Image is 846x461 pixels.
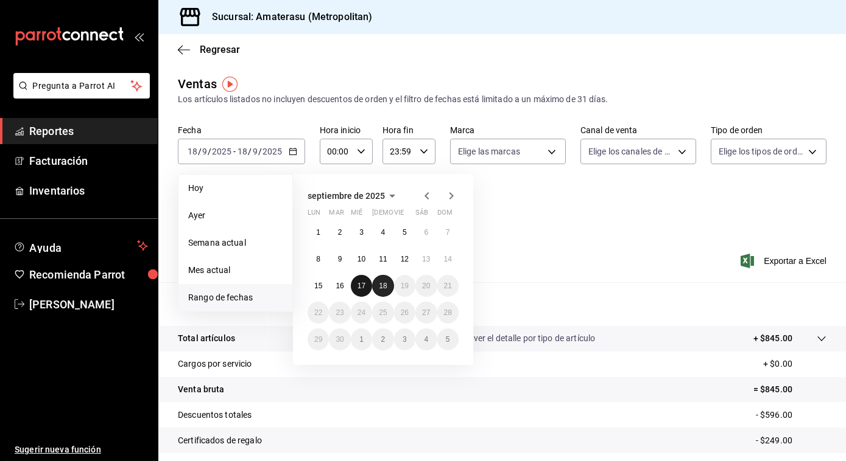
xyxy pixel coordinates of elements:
[308,191,385,201] span: septiembre de 2025
[580,127,696,135] label: Canal de venta
[178,434,262,447] p: Certificados de regalo
[237,147,248,156] input: --
[394,221,415,243] button: 5 de septiembre de 2025
[719,145,804,158] span: Elige los tipos de orden
[444,255,452,263] abbr: 14 de septiembre de 2025
[401,308,409,317] abbr: 26 de septiembre de 2025
[358,282,365,290] abbr: 17 de septiembre de 2025
[415,328,437,350] button: 4 de octubre de 2025
[198,147,202,156] span: /
[316,255,320,263] abbr: 8 de septiembre de 2025
[403,228,407,237] abbr: 5 de septiembre de 2025
[351,302,372,324] button: 24 de septiembre de 2025
[308,221,329,243] button: 1 de septiembre de 2025
[415,221,437,243] button: 6 de septiembre de 2025
[222,77,238,92] button: Tooltip marker
[422,308,430,317] abbr: 27 de septiembre de 2025
[29,153,148,169] span: Facturación
[329,328,350,350] button: 30 de septiembre de 2025
[134,32,144,41] button: open_drawer_menu
[336,308,344,317] abbr: 23 de septiembre de 2025
[178,332,235,345] p: Total artículos
[756,409,827,421] p: - $596.00
[211,147,232,156] input: ----
[308,275,329,297] button: 15 de septiembre de 2025
[336,335,344,344] abbr: 30 de septiembre de 2025
[29,266,148,283] span: Recomienda Parrot
[329,209,344,221] abbr: martes
[320,127,373,135] label: Hora inicio
[188,182,283,195] span: Hoy
[372,302,393,324] button: 25 de septiembre de 2025
[178,358,252,370] p: Cargos por servicio
[33,80,131,92] span: Pregunta a Parrot AI
[743,254,827,268] span: Exportar a Excel
[187,147,198,156] input: --
[338,255,342,263] abbr: 9 de septiembre de 2025
[188,264,283,277] span: Mes actual
[178,75,217,93] div: Ventas
[401,255,409,263] abbr: 12 de septiembre de 2025
[202,147,208,156] input: --
[258,147,262,156] span: /
[329,302,350,324] button: 23 de septiembre de 2025
[188,237,283,249] span: Semana actual
[188,209,283,222] span: Ayer
[753,383,827,396] p: = $845.00
[351,275,372,297] button: 17 de septiembre de 2025
[252,147,258,156] input: --
[415,275,437,297] button: 20 de septiembre de 2025
[29,296,148,313] span: [PERSON_NAME]
[188,291,283,304] span: Rango de fechas
[446,228,450,237] abbr: 7 de septiembre de 2025
[381,228,386,237] abbr: 4 de septiembre de 2025
[178,93,827,106] div: Los artículos listados no incluyen descuentos de orden y el filtro de fechas está limitado a un m...
[437,248,459,270] button: 14 de septiembre de 2025
[13,73,150,99] button: Pregunta a Parrot AI
[458,145,520,158] span: Elige las marcas
[200,44,240,55] span: Regresar
[588,145,674,158] span: Elige los canales de venta
[450,127,566,135] label: Marca
[382,127,435,135] label: Hora fin
[359,335,364,344] abbr: 1 de octubre de 2025
[415,302,437,324] button: 27 de septiembre de 2025
[308,209,320,221] abbr: lunes
[401,282,409,290] abbr: 19 de septiembre de 2025
[446,335,450,344] abbr: 5 de octubre de 2025
[422,282,430,290] abbr: 20 de septiembre de 2025
[308,248,329,270] button: 8 de septiembre de 2025
[314,282,322,290] abbr: 15 de septiembre de 2025
[394,275,415,297] button: 19 de septiembre de 2025
[178,127,305,135] label: Fecha
[372,221,393,243] button: 4 de septiembre de 2025
[437,221,459,243] button: 7 de septiembre de 2025
[372,248,393,270] button: 11 de septiembre de 2025
[437,302,459,324] button: 28 de septiembre de 2025
[351,209,362,221] abbr: miércoles
[394,248,415,270] button: 12 de septiembre de 2025
[372,209,444,221] abbr: jueves
[358,308,365,317] abbr: 24 de septiembre de 2025
[415,209,428,221] abbr: sábado
[329,248,350,270] button: 9 de septiembre de 2025
[422,255,430,263] abbr: 13 de septiembre de 2025
[308,189,400,203] button: septiembre de 2025
[351,248,372,270] button: 10 de septiembre de 2025
[753,332,792,345] p: + $845.00
[336,282,344,290] abbr: 16 de septiembre de 2025
[394,209,404,221] abbr: viernes
[379,282,387,290] abbr: 18 de septiembre de 2025
[415,248,437,270] button: 13 de septiembre de 2025
[314,335,322,344] abbr: 29 de septiembre de 2025
[29,182,148,199] span: Inventarios
[338,228,342,237] abbr: 2 de septiembre de 2025
[308,328,329,350] button: 29 de septiembre de 2025
[329,221,350,243] button: 2 de septiembre de 2025
[424,335,428,344] abbr: 4 de octubre de 2025
[394,302,415,324] button: 26 de septiembre de 2025
[15,443,148,456] span: Sugerir nueva función
[756,434,827,447] p: - $249.00
[763,358,827,370] p: + $0.00
[29,238,132,253] span: Ayuda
